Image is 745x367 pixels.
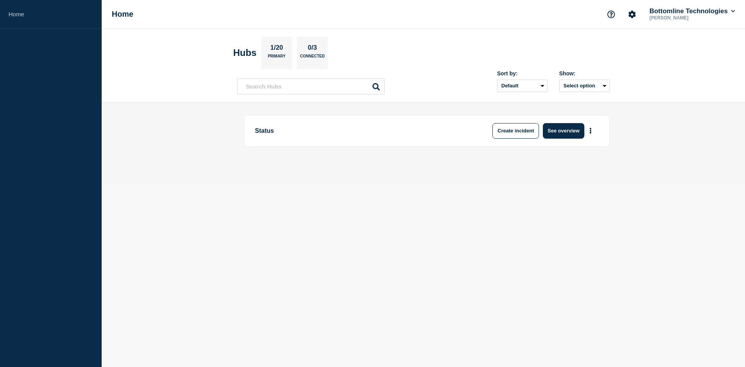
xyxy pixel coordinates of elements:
[559,80,610,92] button: Select option
[237,78,385,94] input: Search Hubs
[305,44,320,54] p: 0/3
[559,70,610,77] div: Show:
[603,6,619,23] button: Support
[648,7,736,15] button: Bottomline Technologies
[267,44,286,54] p: 1/20
[255,123,470,139] p: Status
[543,123,584,139] button: See overview
[268,54,286,62] p: Primary
[497,80,547,92] select: Sort by
[300,54,324,62] p: Connected
[112,10,133,19] h1: Home
[586,123,596,138] button: More actions
[497,70,547,77] div: Sort by:
[648,15,729,21] p: [PERSON_NAME]
[624,6,640,23] button: Account settings
[492,123,539,139] button: Create incident
[233,47,256,58] h2: Hubs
